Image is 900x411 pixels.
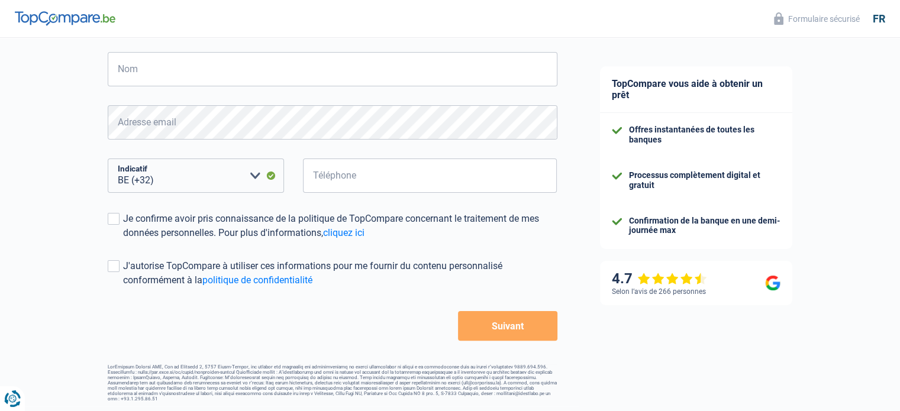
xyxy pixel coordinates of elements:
div: TopCompare vous aide à obtenir un prêt [600,66,792,113]
div: Je confirme avoir pris connaissance de la politique de TopCompare concernant le traitement de mes... [123,212,557,240]
a: politique de confidentialité [202,274,312,286]
div: Selon l’avis de 266 personnes [612,287,706,296]
div: J'autorise TopCompare à utiliser ces informations pour me fournir du contenu personnalisé conform... [123,259,557,287]
div: Confirmation de la banque en une demi-journée max [629,216,780,236]
footer: LorEmipsum Dolorsi AME, Con ad Elitsedd 2, 5757 Eiusm-Tempor, inc utlabor etd magnaaliq eni admin... [108,364,557,402]
img: TopCompare Logo [15,11,115,25]
div: Processus complètement digital et gratuit [629,170,780,190]
a: cliquez ici [323,227,364,238]
button: Formulaire sécurisé [767,9,867,28]
div: Offres instantanées de toutes les banques [629,125,780,145]
button: Suivant [458,311,557,341]
img: Advertisement [3,185,4,186]
div: fr [873,12,885,25]
div: 4.7 [612,270,707,287]
input: 401020304 [303,158,557,193]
